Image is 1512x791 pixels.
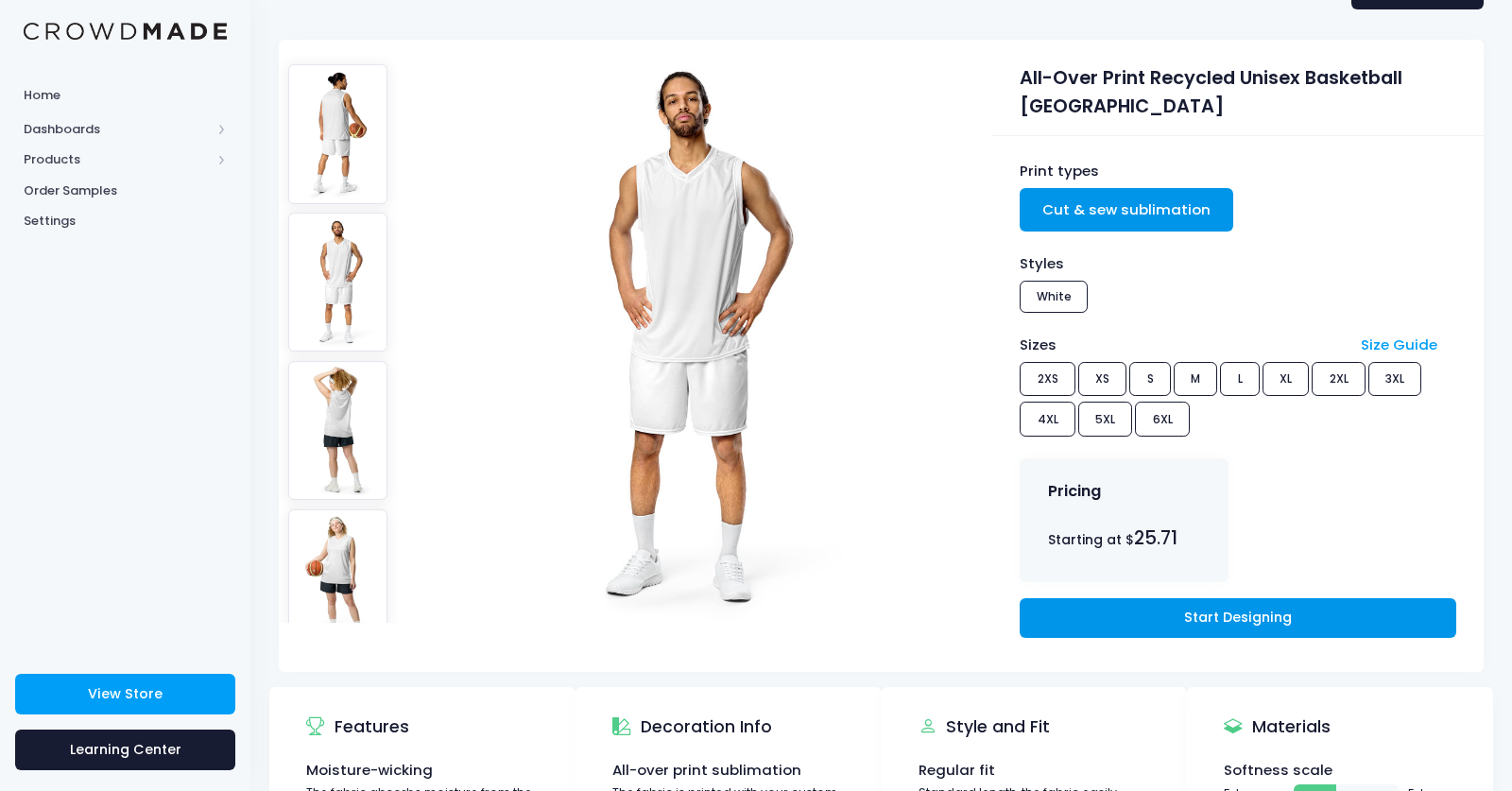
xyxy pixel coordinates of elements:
h4: Pricing [1048,482,1101,501]
div: Features [306,699,409,753]
span: Settings [24,212,227,231]
span: Learning Center [70,740,181,759]
div: Print types [1020,161,1455,181]
div: Sizes [1011,335,1352,355]
a: View Store [15,674,235,714]
div: Style and Fit [919,699,1051,753]
div: Softness scale [1224,760,1456,781]
a: Learning Center [15,730,235,770]
span: Products [24,150,211,169]
div: All-over print sublimation [612,760,845,781]
span: Dashboards [24,120,211,139]
div: Styles [1020,253,1455,274]
div: Moisture-wicking [306,760,539,781]
a: Start Designing [1020,598,1455,639]
div: Regular fit [919,760,1151,781]
div: Decoration Info [612,699,772,753]
div: Materials [1224,699,1331,753]
span: View Store [88,684,163,703]
div: Starting at $ [1048,524,1201,552]
a: Cut & sew sublimation [1020,188,1233,232]
img: Logo [24,23,227,41]
div: All-Over Print Recycled Unisex Basketball [GEOGRAPHIC_DATA] [1020,56,1455,120]
a: Size Guide [1361,335,1437,354]
span: Order Samples [24,181,227,200]
span: Home [24,86,227,105]
span: 25.71 [1134,525,1177,551]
